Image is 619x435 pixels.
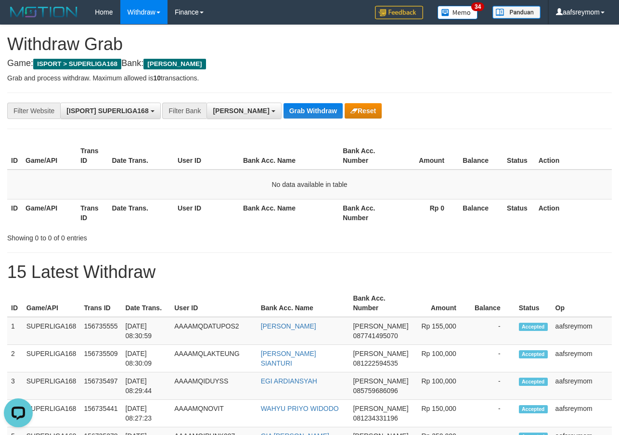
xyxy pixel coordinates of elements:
[7,35,612,54] h1: Withdraw Grab
[7,345,23,372] td: 2
[7,142,22,170] th: ID
[174,142,239,170] th: User ID
[108,199,173,226] th: Date Trans.
[122,372,171,400] td: [DATE] 08:29:44
[519,323,548,331] span: Accepted
[261,377,317,385] a: EGI ARDIANSYAH
[552,345,612,372] td: aafsreymom
[7,59,612,68] h4: Game: Bank:
[349,290,412,317] th: Bank Acc. Number
[552,317,612,345] td: aafsreymom
[122,317,171,345] td: [DATE] 08:30:59
[471,2,484,11] span: 34
[4,4,33,33] button: Open LiveChat chat widget
[413,372,471,400] td: Rp 100,000
[239,199,339,226] th: Bank Acc. Name
[284,103,343,119] button: Grab Withdraw
[552,372,612,400] td: aafsreymom
[353,377,408,385] span: [PERSON_NAME]
[80,345,121,372] td: 156735509
[170,372,257,400] td: AAAAMQIDUYSS
[7,290,23,317] th: ID
[413,290,471,317] th: Amount
[143,59,206,69] span: [PERSON_NAME]
[23,345,80,372] td: SUPERLIGA168
[170,290,257,317] th: User ID
[353,414,398,422] span: Copy 081234331196 to clipboard
[471,317,515,345] td: -
[353,350,408,357] span: [PERSON_NAME]
[7,199,22,226] th: ID
[7,263,612,282] h1: 15 Latest Withdraw
[23,372,80,400] td: SUPERLIGA168
[353,387,398,395] span: Copy 085759686096 to clipboard
[339,199,393,226] th: Bank Acc. Number
[80,317,121,345] td: 156735555
[153,74,161,82] strong: 10
[353,405,408,412] span: [PERSON_NAME]
[170,400,257,427] td: AAAAMQNOVIT
[471,290,515,317] th: Balance
[471,400,515,427] td: -
[77,142,108,170] th: Trans ID
[80,400,121,427] td: 156735441
[80,290,121,317] th: Trans ID
[170,345,257,372] td: AAAAMQLAKTEUNG
[22,199,77,226] th: Game/API
[23,290,80,317] th: Game/API
[535,142,612,170] th: Action
[519,350,548,358] span: Accepted
[60,103,160,119] button: [ISPORT] SUPERLIGA168
[261,405,339,412] a: WAHYU PRIYO WIDODO
[519,378,548,386] span: Accepted
[206,103,281,119] button: [PERSON_NAME]
[122,400,171,427] td: [DATE] 08:27:23
[459,199,503,226] th: Balance
[353,322,408,330] span: [PERSON_NAME]
[7,73,612,83] p: Grab and process withdraw. Maximum allowed is transactions.
[7,229,251,243] div: Showing 0 to 0 of 0 entries
[552,400,612,427] td: aafsreymom
[339,142,393,170] th: Bank Acc. Number
[261,322,316,330] a: [PERSON_NAME]
[23,400,80,427] td: SUPERLIGA168
[471,372,515,400] td: -
[7,372,23,400] td: 3
[174,199,239,226] th: User ID
[170,317,257,345] td: AAAAMQDATUPOS2
[394,142,459,170] th: Amount
[492,6,541,19] img: panduan.png
[438,6,478,19] img: Button%20Memo.svg
[7,317,23,345] td: 1
[413,345,471,372] td: Rp 100,000
[353,359,398,367] span: Copy 081222594535 to clipboard
[23,317,80,345] td: SUPERLIGA168
[80,372,121,400] td: 156735497
[535,199,612,226] th: Action
[471,345,515,372] td: -
[7,103,60,119] div: Filter Website
[162,103,206,119] div: Filter Bank
[413,400,471,427] td: Rp 150,000
[375,6,423,19] img: Feedback.jpg
[213,107,269,115] span: [PERSON_NAME]
[122,290,171,317] th: Date Trans.
[345,103,382,119] button: Reset
[394,199,459,226] th: Rp 0
[108,142,173,170] th: Date Trans.
[413,317,471,345] td: Rp 155,000
[7,5,80,19] img: MOTION_logo.png
[552,290,612,317] th: Op
[7,170,612,199] td: No data available in table
[33,59,121,69] span: ISPORT > SUPERLIGA168
[257,290,349,317] th: Bank Acc. Name
[515,290,552,317] th: Status
[122,345,171,372] td: [DATE] 08:30:09
[66,107,148,115] span: [ISPORT] SUPERLIGA168
[239,142,339,170] th: Bank Acc. Name
[503,199,535,226] th: Status
[261,350,316,367] a: [PERSON_NAME] SIANTURI
[503,142,535,170] th: Status
[519,405,548,413] span: Accepted
[459,142,503,170] th: Balance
